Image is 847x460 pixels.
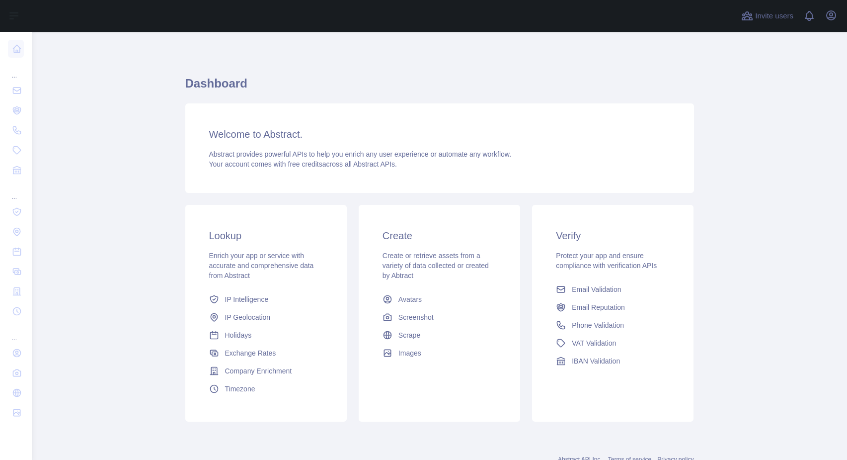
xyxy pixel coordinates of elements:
[383,229,496,243] h3: Create
[556,252,657,270] span: Protect your app and ensure compliance with verification APIs
[556,229,670,243] h3: Verify
[398,294,422,304] span: Avatars
[552,316,674,334] a: Phone Validation
[379,326,500,344] a: Scrape
[379,290,500,308] a: Avatars
[8,181,24,201] div: ...
[572,338,616,348] span: VAT Validation
[209,252,314,279] span: Enrich your app or service with accurate and comprehensive data from Abstract
[205,362,327,380] a: Company Enrichment
[225,330,252,340] span: Holidays
[185,76,694,99] h1: Dashboard
[398,330,420,340] span: Scrape
[205,308,327,326] a: IP Geolocation
[398,348,421,358] span: Images
[205,290,327,308] a: IP Intelligence
[572,320,624,330] span: Phone Validation
[225,312,271,322] span: IP Geolocation
[572,284,621,294] span: Email Validation
[739,8,795,24] button: Invite users
[209,229,323,243] h3: Lookup
[225,348,276,358] span: Exchange Rates
[379,308,500,326] a: Screenshot
[552,280,674,298] a: Email Validation
[398,312,434,322] span: Screenshot
[288,160,322,168] span: free credits
[8,60,24,80] div: ...
[225,366,292,376] span: Company Enrichment
[383,252,489,279] span: Create or retrieve assets from a variety of data collected or created by Abtract
[755,10,793,22] span: Invite users
[205,380,327,398] a: Timezone
[572,302,625,312] span: Email Reputation
[552,334,674,352] a: VAT Validation
[209,150,512,158] span: Abstract provides powerful APIs to help you enrich any user experience or automate any workflow.
[379,344,500,362] a: Images
[572,356,620,366] span: IBAN Validation
[225,294,269,304] span: IP Intelligence
[8,322,24,342] div: ...
[205,344,327,362] a: Exchange Rates
[225,384,255,394] span: Timezone
[209,160,397,168] span: Your account comes with across all Abstract APIs.
[209,127,670,141] h3: Welcome to Abstract.
[552,352,674,370] a: IBAN Validation
[205,326,327,344] a: Holidays
[552,298,674,316] a: Email Reputation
